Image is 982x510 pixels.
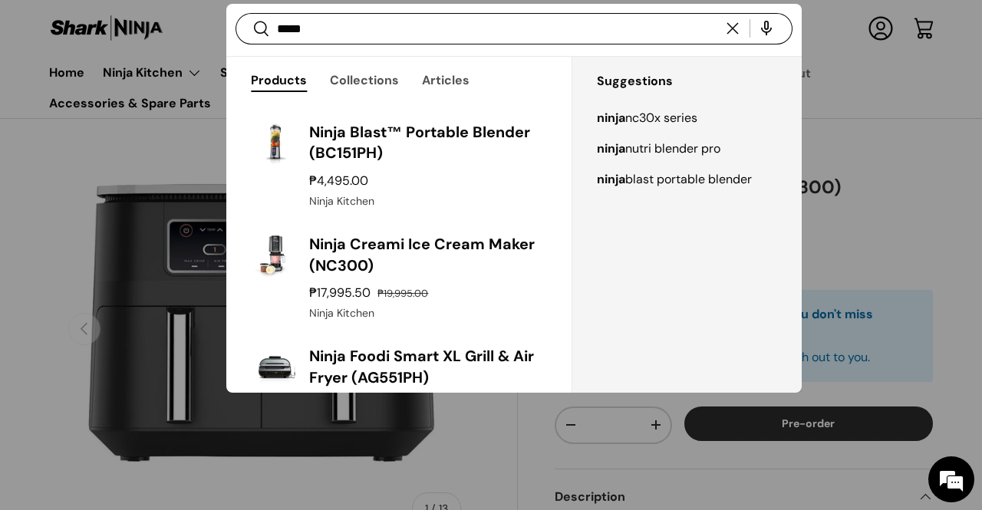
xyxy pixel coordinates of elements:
div: Ninja Kitchen [309,305,543,321]
textarea: Type your message and hit 'Enter' [8,344,292,397]
h3: Ninja Foodi Smart XL Grill & Air Fryer (AG551PH) [309,347,543,389]
span: nc30x series [625,110,697,126]
h3: Ninja Blast™ Portable Blender (BC151PH) [309,122,543,164]
a: ninja-blast-portable-blender-black-left-side-view-sharkninja-philippines Ninja Blast™ Portable Bl... [226,110,571,222]
a: ninjablast portable blender [572,164,802,195]
a: ninjanutri blender pro [572,133,802,164]
mark: ninja [597,110,625,126]
div: Minimize live chat window [252,8,288,44]
mark: ninja [597,171,625,187]
h3: Suggestions [597,66,802,97]
img: ninja-creami-ice-cream-maker-with-sample-content-and-all-lids-full-view-sharkninja-philippines [254,234,297,277]
div: Chat with us now [80,86,258,106]
img: ninja-blast-portable-blender-black-left-side-view-sharkninja-philippines [254,122,297,165]
a: ninjanc30x series [572,103,802,133]
strong: ₱4,495.00 [309,173,372,189]
button: Collections [330,63,399,97]
button: Products [251,63,307,97]
mark: ninja [597,140,625,156]
a: ninja-creami-ice-cream-maker-with-sample-content-and-all-lids-full-view-sharkninja-philippines Ni... [226,222,571,334]
span: We're online! [89,156,212,311]
speech-search-button: Search by voice [742,12,791,46]
a: ninja-foodi-smart-xl-grill-and-air-fryer-full-view-shark-ninja-philippines Ninja Foodi Smart XL G... [226,334,571,446]
span: blast portable blender [625,171,752,187]
button: Articles [422,63,470,97]
h3: Ninja Creami Ice Cream Maker (NC300) [309,234,543,276]
strong: ₱17,995.50 [309,285,374,301]
s: ₱19,995.00 [377,287,428,300]
img: ninja-foodi-smart-xl-grill-and-air-fryer-full-view-shark-ninja-philippines [254,347,297,390]
div: Ninja Kitchen [309,193,543,209]
span: nutri blender pro [625,140,720,156]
